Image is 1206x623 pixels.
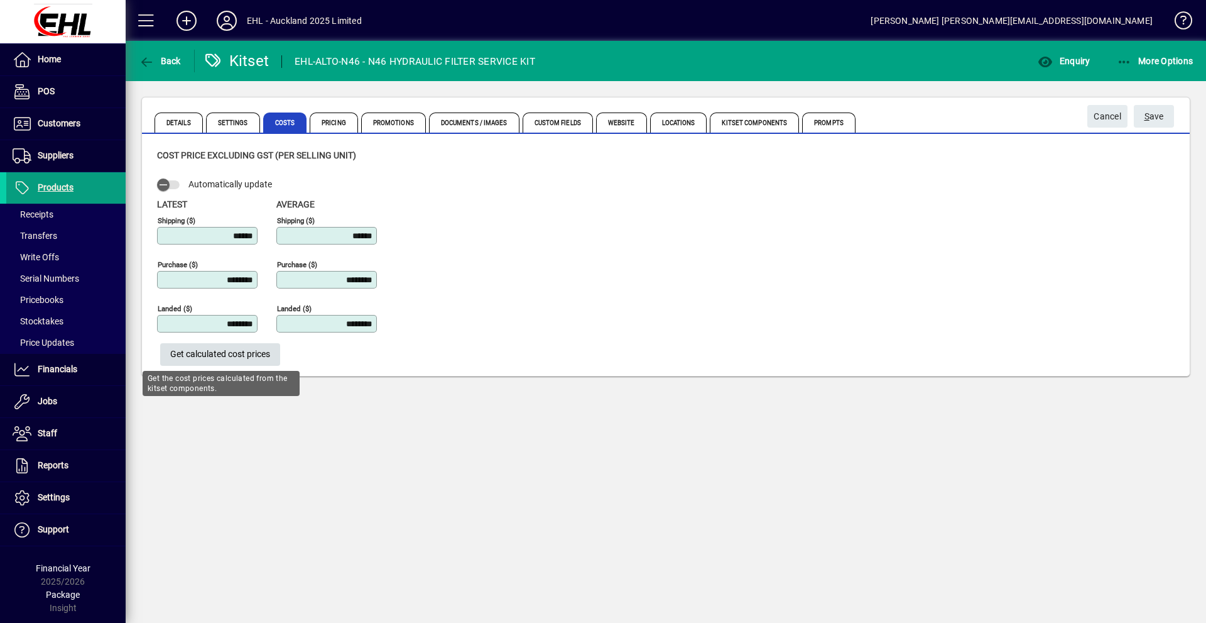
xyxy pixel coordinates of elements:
span: Average [276,199,315,209]
span: Write Offs [13,252,59,262]
span: Enquiry [1038,56,1090,66]
mat-label: Landed ($) [158,304,192,312]
a: Receipts [6,204,126,225]
span: Cost price excluding GST (per selling unit) [157,150,356,160]
span: More Options [1117,56,1193,66]
a: Financials [6,354,126,385]
div: Kitset [204,51,269,71]
span: Latest [157,199,187,209]
a: POS [6,76,126,108]
app-page-header-button: Back [126,50,195,72]
a: Suppliers [6,140,126,172]
span: Promotions [361,113,426,133]
mat-label: Purchase ($) [277,260,317,268]
span: Home [38,54,61,64]
span: Locations [650,113,707,133]
mat-label: Shipping ($) [158,216,195,224]
mat-label: Purchase ($) [158,260,198,268]
span: Products [38,182,73,192]
span: Details [155,113,203,133]
mat-label: Shipping ($) [277,216,315,224]
span: Back [139,56,181,66]
button: Back [136,50,184,72]
a: Support [6,514,126,546]
span: Automatically update [188,179,272,189]
span: Kitset Components [710,113,799,133]
button: Get calculated cost prices [160,343,280,366]
div: [PERSON_NAME] [PERSON_NAME][EMAIL_ADDRESS][DOMAIN_NAME] [871,11,1153,31]
span: Package [46,590,80,600]
span: Pricing [310,113,358,133]
a: Pricebooks [6,289,126,311]
span: Receipts [13,209,53,219]
span: Custom Fields [523,113,593,133]
span: Customers [38,118,80,128]
button: Cancel [1087,105,1127,128]
span: Costs [263,113,307,133]
a: Stocktakes [6,311,126,332]
button: Add [166,9,207,32]
span: Prompts [802,113,856,133]
span: Pricebooks [13,295,63,305]
a: Knowledge Base [1165,3,1190,43]
span: S [1144,111,1149,121]
span: Financials [38,364,77,374]
span: Transfers [13,231,57,241]
span: ave [1144,106,1164,127]
span: Get calculated cost prices [170,344,270,365]
span: Suppliers [38,150,73,160]
span: Settings [206,113,260,133]
a: Jobs [6,386,126,417]
span: Support [38,524,69,534]
a: Price Updates [6,332,126,353]
span: Stocktakes [13,316,63,326]
span: Price Updates [13,338,74,348]
div: EHL - Auckland 2025 Limited [247,11,362,31]
a: Home [6,44,126,75]
div: EHL-ALTO-N46 - N46 HYDRAULIC FILTER SERVICE KIT [295,52,535,72]
div: Get the cost prices calculated from the kitset components. [143,371,300,396]
button: Save [1134,105,1174,128]
span: Documents / Images [429,113,519,133]
span: Settings [38,492,70,502]
a: Serial Numbers [6,268,126,289]
span: Serial Numbers [13,273,79,284]
span: Cancel [1094,106,1121,127]
button: Profile [207,9,247,32]
a: Settings [6,482,126,514]
a: Customers [6,108,126,140]
button: Enquiry [1035,50,1093,72]
mat-label: Landed ($) [277,304,312,312]
a: Reports [6,450,126,482]
a: Transfers [6,225,126,246]
span: POS [38,86,55,96]
a: Write Offs [6,246,126,268]
button: More Options [1114,50,1197,72]
span: Financial Year [36,563,90,573]
span: Website [596,113,647,133]
span: Reports [38,460,68,470]
span: Staff [38,428,57,438]
a: Staff [6,418,126,449]
span: Jobs [38,396,57,406]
